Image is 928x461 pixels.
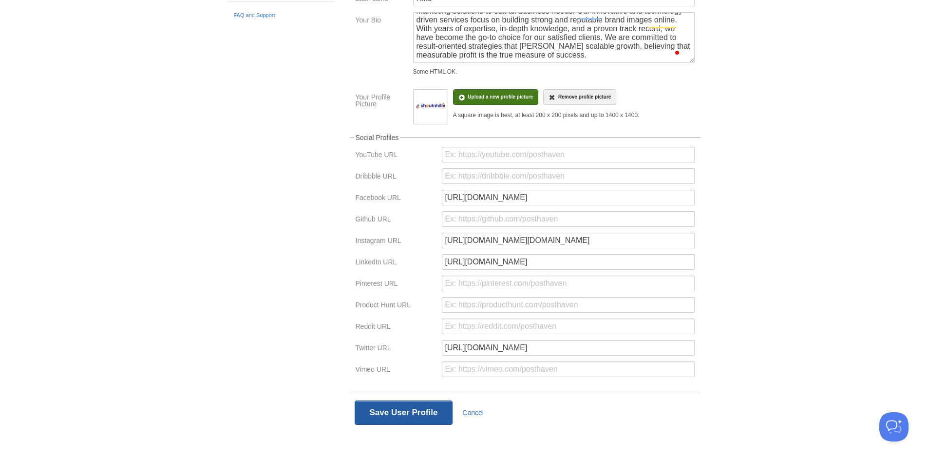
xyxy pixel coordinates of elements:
img: uploads%2F2025-08-28%2F10%2F124623%2FXWG1EIGHcQt3xGwnbnBAMDrjLZQ%2Fs3ul10%2FLogo.jpg [416,92,445,121]
input: Ex: https://facebook.com/posthaven [442,190,695,205]
a: FAQ and Support [234,11,329,20]
label: YouTube URL [356,151,436,160]
input: Ex: https://instagram.com/posthaven [442,233,695,248]
label: Github URL [356,216,436,225]
input: Ex: https://twitter.com/posthaven [442,340,695,356]
input: Ex: https://pinterest.com/posthaven [442,276,695,291]
label: Pinterest URL [356,280,436,289]
label: Facebook URL [356,194,436,203]
input: Ex: https://linkedin.com/posthaven [442,254,695,270]
label: Vimeo URL [356,366,436,375]
label: Product Hunt URL [356,301,436,311]
input: Ex: https://dribbble.com/posthaven [442,168,695,184]
label: Instagram URL [356,237,436,246]
div: Some HTML OK. [413,69,695,75]
label: Your Profile Picture [356,94,407,110]
input: Ex: https://vimeo.com/posthaven [442,361,695,377]
a: Cancel [462,409,484,417]
input: Ex: https://reddit.com/posthaven [442,319,695,334]
label: LinkedIn URL [356,259,436,268]
input: Ex: https://youtube.com/posthaven [442,147,695,162]
span: Upload a new profile picture [468,94,533,100]
input: Ex: https://github.com/posthaven [442,211,695,227]
button: Save User Profile [355,401,453,425]
iframe: Help Scout Beacon - Open [879,412,909,441]
textarea: To enrich screen reader interactions, please activate Accessibility in Grammarly extension settings [413,12,695,63]
input: Ex: https://producthunt.com/posthaven [442,297,695,313]
span: Remove profile picture [558,94,611,100]
a: Remove profile picture [543,89,616,105]
label: Twitter URL [356,344,436,354]
label: Your Bio [356,17,407,26]
div: A square image is best, at least 200 x 200 pixels and up to 1400 x 1400. [453,112,640,118]
legend: Social Profiles [354,134,400,141]
label: Reddit URL [356,323,436,332]
label: Dribbble URL [356,173,436,182]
